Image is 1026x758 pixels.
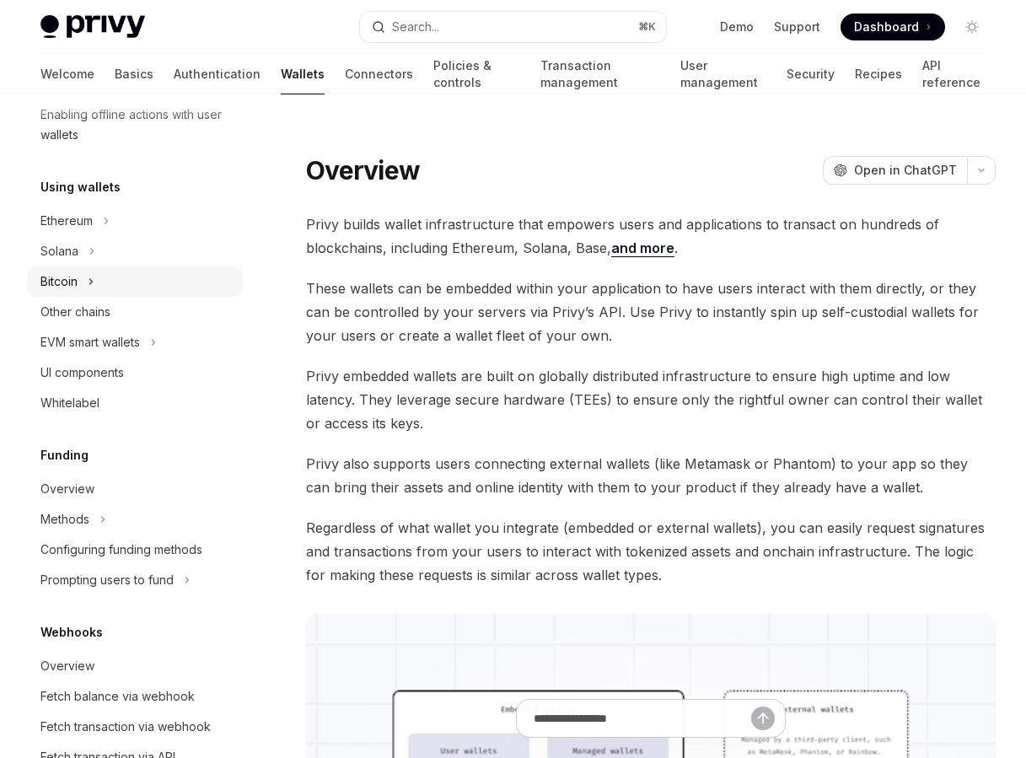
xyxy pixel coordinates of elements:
span: Regardless of what wallet you integrate (embedded or external wallets), you can easily request si... [306,516,996,587]
button: Toggle dark mode [959,13,986,40]
a: Basics [115,54,153,94]
div: Fetch transaction via webhook [40,717,211,737]
a: Welcome [40,54,94,94]
div: Bitcoin [40,271,78,292]
div: Solana [40,241,78,261]
a: Recipes [855,54,902,94]
div: Overview [40,656,94,676]
h5: Using wallets [40,177,121,197]
a: Transaction management [540,54,661,94]
h1: Overview [306,155,420,185]
a: User management [680,54,765,94]
a: Enabling offline actions with user wallets [27,99,243,150]
a: API reference [922,54,986,94]
button: Open in ChatGPT [823,156,967,185]
div: EVM smart wallets [40,332,140,352]
div: Search... [392,17,439,37]
a: Wallets [281,54,325,94]
a: Whitelabel [27,388,243,418]
a: Overview [27,651,243,681]
div: Overview [40,479,94,499]
div: Prompting users to fund [40,570,174,590]
div: Other chains [40,302,110,322]
span: Privy builds wallet infrastructure that empowers users and applications to transact on hundreds o... [306,212,996,260]
a: Fetch balance via webhook [27,681,243,712]
h5: Webhooks [40,622,103,642]
a: Security [787,54,835,94]
span: Dashboard [854,19,919,35]
span: ⌘ K [638,20,656,34]
div: Ethereum [40,211,93,231]
div: Fetch balance via webhook [40,686,195,707]
a: Support [774,19,820,35]
img: light logo [40,15,145,39]
span: Privy also supports users connecting external wallets (like Metamask or Phantom) to your app so t... [306,452,996,499]
a: Policies & controls [433,54,520,94]
span: Open in ChatGPT [854,162,957,179]
a: Connectors [345,54,413,94]
a: UI components [27,357,243,388]
div: UI components [40,363,124,383]
a: Configuring funding methods [27,535,243,565]
a: Other chains [27,297,243,327]
button: Send message [751,707,775,730]
div: Methods [40,509,89,530]
h5: Funding [40,445,89,465]
a: Dashboard [841,13,945,40]
div: Whitelabel [40,393,99,413]
a: and more [611,239,674,257]
span: Privy embedded wallets are built on globally distributed infrastructure to ensure high uptime and... [306,364,996,435]
div: Enabling offline actions with user wallets [40,105,233,145]
a: Authentication [174,54,261,94]
span: These wallets can be embedded within your application to have users interact with them directly, ... [306,277,996,347]
a: Fetch transaction via webhook [27,712,243,742]
a: Demo [720,19,754,35]
a: Overview [27,474,243,504]
div: Configuring funding methods [40,540,202,560]
button: Search...⌘K [360,12,666,42]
